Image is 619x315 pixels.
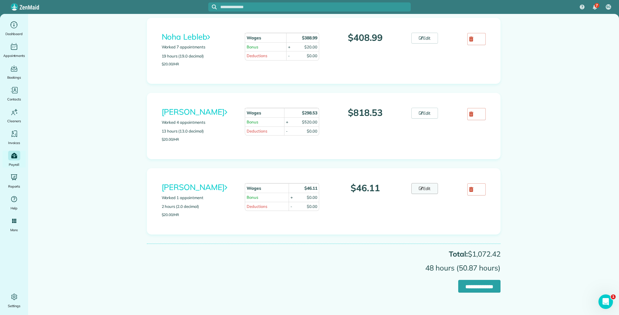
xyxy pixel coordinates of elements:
[2,151,26,168] a: Payroll
[162,204,236,210] p: 2 hours (2.0 decimal)
[304,185,317,191] strong: $46.11
[162,128,236,134] p: 13 hours (13.0 decimal)
[328,33,403,43] p: $408.99
[245,193,289,202] td: Bonus
[596,3,598,8] span: 7
[302,110,317,116] strong: $298.53
[162,120,236,126] p: Worked 4 appointments
[162,44,236,50] p: Worked 7 appointments
[611,294,616,299] span: 1
[245,202,289,211] td: Deductions
[328,183,403,193] p: $46.11
[245,42,286,51] td: Bonus
[8,140,20,146] span: Invoices
[288,44,290,50] div: +
[302,119,317,125] div: $520.00
[2,194,26,211] a: Help
[307,204,317,209] div: $0.00
[162,182,227,192] a: [PERSON_NAME]
[8,183,20,189] span: Reports
[2,64,26,80] a: Bookings
[2,107,26,124] a: Cleaners
[598,294,613,309] iframe: Intercom live chat
[245,117,284,126] td: Bonus
[247,110,261,116] strong: Wages
[7,96,21,102] span: Contacts
[286,128,288,134] div: -
[2,20,26,37] a: Dashboard
[411,108,438,119] a: Edit
[162,107,227,117] a: [PERSON_NAME]
[2,292,26,309] a: Settings
[8,303,21,309] span: Settings
[411,183,438,194] a: Edit
[212,5,217,9] svg: Focus search
[162,137,236,141] p: $20.00/hr
[11,205,18,211] span: Help
[245,51,286,60] td: Deductions
[7,74,21,80] span: Bookings
[304,44,317,50] div: $20.00
[147,250,501,258] p: $1,072.42
[411,33,438,44] a: Edit
[3,53,25,59] span: Appointments
[2,85,26,102] a: Contacts
[162,62,236,66] p: $20.00/hr
[5,31,23,37] span: Dashboard
[9,162,20,168] span: Payroll
[162,195,236,201] p: Worked 1 appointment
[328,108,403,118] p: $818.53
[2,42,26,59] a: Appointments
[290,195,293,200] div: +
[208,5,217,9] button: Focus search
[307,195,317,200] div: $0.00
[588,1,601,14] div: 7 unread notifications
[2,172,26,189] a: Reports
[247,185,261,191] strong: Wages
[162,213,236,217] p: $20.00/hr
[162,32,210,42] a: Noha Lebleb
[290,204,292,209] div: -
[307,53,317,59] div: $0.00
[307,128,317,134] div: $0.00
[302,35,317,41] strong: $388.99
[286,119,288,125] div: +
[245,126,284,136] td: Deductions
[247,35,261,41] strong: Wages
[288,53,290,59] div: -
[606,5,611,9] span: SC
[162,53,236,59] p: 19 hours (19.0 decimal)
[2,129,26,146] a: Invoices
[449,249,468,258] strong: Total:
[10,227,18,233] span: More
[147,264,501,272] p: 48 hours (50.87 hours)
[7,118,21,124] span: Cleaners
